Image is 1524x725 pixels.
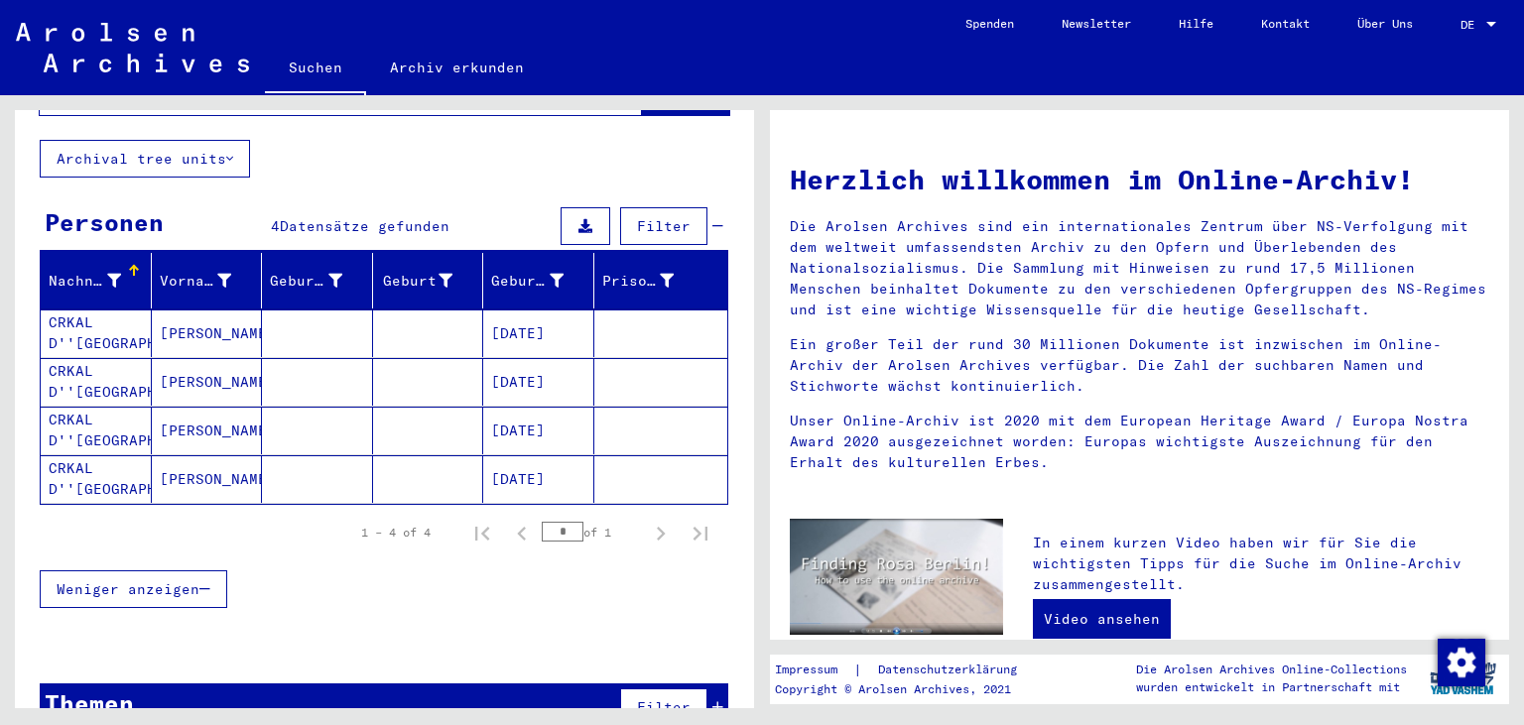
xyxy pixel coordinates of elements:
span: DE [1460,18,1482,32]
button: First page [462,513,502,552]
mat-cell: [PERSON_NAME] [152,358,263,406]
div: Zustimmung ändern [1437,638,1484,685]
mat-cell: [DATE] [483,455,594,503]
div: Vorname [160,265,262,297]
div: Geburt‏ [381,271,453,292]
img: Zustimmung ändern [1438,639,1485,686]
mat-cell: [PERSON_NAME] [152,455,263,503]
div: Themen [45,685,134,721]
p: Die Arolsen Archives Online-Collections [1136,661,1407,678]
div: of 1 [542,523,641,542]
div: Prisoner # [602,271,675,292]
img: yv_logo.png [1426,654,1500,703]
mat-header-cell: Geburtsdatum [483,253,594,308]
div: Nachname [49,265,151,297]
div: Geburt‏ [381,265,483,297]
a: Suchen [265,44,366,95]
button: Next page [641,513,681,552]
div: Geburtsdatum [491,265,593,297]
p: Die Arolsen Archives sind ein internationales Zentrum über NS-Verfolgung mit dem weltweit umfasse... [790,216,1489,320]
mat-cell: [PERSON_NAME] [152,309,263,357]
div: Personen [45,204,164,240]
span: Weniger anzeigen [57,580,199,598]
mat-cell: CRKAL D''[GEOGRAPHIC_DATA] [41,358,152,406]
mat-header-cell: Vorname [152,253,263,308]
h1: Herzlich willkommen im Online-Archiv! [790,159,1489,200]
p: Copyright © Arolsen Archives, 2021 [775,680,1041,698]
a: Video ansehen [1033,599,1171,639]
div: Geburtsname [270,271,342,292]
mat-cell: [DATE] [483,407,594,454]
mat-cell: [DATE] [483,358,594,406]
mat-header-cell: Geburt‏ [373,253,484,308]
button: Last page [681,513,720,552]
p: In einem kurzen Video haben wir für Sie die wichtigsten Tipps für die Suche im Online-Archiv zusa... [1033,533,1489,595]
span: Filter [637,217,691,235]
mat-cell: CRKAL D''[GEOGRAPHIC_DATA] [41,455,152,503]
img: video.jpg [790,519,1003,635]
a: Archiv erkunden [366,44,548,91]
mat-header-cell: Prisoner # [594,253,728,308]
div: Geburtsdatum [491,271,564,292]
div: Prisoner # [602,265,704,297]
span: 4 [271,217,280,235]
div: Vorname [160,271,232,292]
div: Nachname [49,271,121,292]
button: Previous page [502,513,542,552]
div: Geburtsname [270,265,372,297]
button: Filter [620,207,707,245]
p: wurden entwickelt in Partnerschaft mit [1136,678,1407,696]
button: Weniger anzeigen [40,570,227,608]
button: Archival tree units [40,140,250,178]
div: | [775,660,1041,680]
mat-cell: CRKAL D''[GEOGRAPHIC_DATA] [41,407,152,454]
p: Unser Online-Archiv ist 2020 mit dem European Heritage Award / Europa Nostra Award 2020 ausgezeic... [790,411,1489,473]
div: 1 – 4 of 4 [361,524,431,542]
mat-header-cell: Geburtsname [262,253,373,308]
mat-header-cell: Nachname [41,253,152,308]
a: Datenschutzerklärung [862,660,1041,680]
p: Ein großer Teil der rund 30 Millionen Dokumente ist inzwischen im Online-Archiv der Arolsen Archi... [790,334,1489,397]
span: Filter [637,698,691,716]
img: Arolsen_neg.svg [16,23,249,72]
span: Datensätze gefunden [280,217,449,235]
mat-cell: [DATE] [483,309,594,357]
a: Impressum [775,660,853,680]
mat-cell: CRKAL D''[GEOGRAPHIC_DATA] [41,309,152,357]
mat-cell: [PERSON_NAME] [152,407,263,454]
